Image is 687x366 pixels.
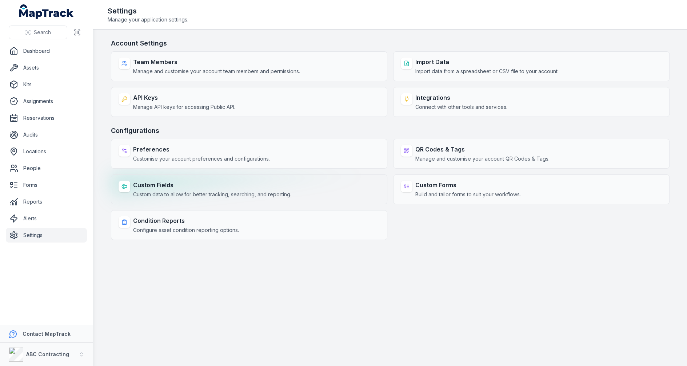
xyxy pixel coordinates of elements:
[111,51,387,81] a: Team MembersManage and customise your account team members and permissions.
[133,145,270,154] strong: Preferences
[133,155,270,162] span: Customise your account preferences and configurations.
[111,126,670,136] h3: Configurations
[133,68,300,75] span: Manage and customise your account team members and permissions.
[19,4,74,19] a: MapTrack
[6,161,87,176] a: People
[6,94,87,109] a: Assignments
[111,210,387,240] a: Condition ReportsConfigure asset condition reporting options.
[34,29,51,36] span: Search
[415,181,521,189] strong: Custom Forms
[415,58,559,66] strong: Import Data
[133,227,239,234] span: Configure asset condition reporting options.
[393,87,670,117] a: IntegrationsConnect with other tools and services.
[23,331,71,337] strong: Contact MapTrack
[133,58,300,66] strong: Team Members
[393,51,670,81] a: Import DataImport data from a spreadsheet or CSV file to your account.
[415,68,559,75] span: Import data from a spreadsheet or CSV file to your account.
[111,87,387,117] a: API KeysManage API keys for accessing Public API.
[415,93,507,102] strong: Integrations
[111,139,387,169] a: PreferencesCustomise your account preferences and configurations.
[415,191,521,198] span: Build and tailor forms to suit your workflows.
[26,351,69,357] strong: ABC Contracting
[6,127,87,142] a: Audits
[6,228,87,243] a: Settings
[133,93,235,102] strong: API Keys
[6,77,87,92] a: Kits
[6,194,87,209] a: Reports
[133,103,235,111] span: Manage API keys for accessing Public API.
[108,6,188,16] h2: Settings
[133,216,239,225] strong: Condition Reports
[133,191,291,198] span: Custom data to allow for better tracking, searching, and reporting.
[111,38,670,48] h3: Account Settings
[393,174,670,204] a: Custom FormsBuild and tailor forms to suit your workflows.
[6,44,87,58] a: Dashboard
[9,25,67,39] button: Search
[6,178,87,192] a: Forms
[415,155,550,162] span: Manage and customise your account QR Codes & Tags.
[6,144,87,159] a: Locations
[6,111,87,125] a: Reservations
[108,16,188,23] span: Manage your application settings.
[415,103,507,111] span: Connect with other tools and services.
[111,174,387,204] a: Custom FieldsCustom data to allow for better tracking, searching, and reporting.
[415,145,550,154] strong: QR Codes & Tags
[6,211,87,226] a: Alerts
[133,181,291,189] strong: Custom Fields
[6,60,87,75] a: Assets
[393,139,670,169] a: QR Codes & TagsManage and customise your account QR Codes & Tags.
